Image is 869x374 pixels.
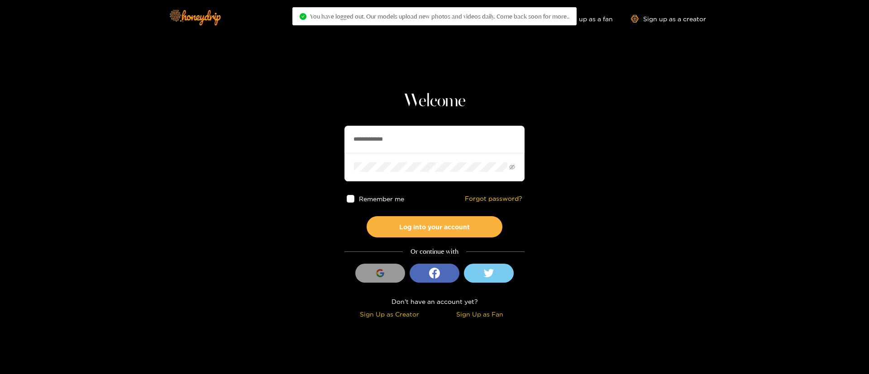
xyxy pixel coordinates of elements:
div: Sign Up as Creator [347,309,432,319]
span: check-circle [300,13,306,20]
div: Or continue with [344,246,525,257]
div: Don't have an account yet? [344,296,525,307]
span: Remember me [359,195,404,202]
a: Sign up as a creator [631,15,706,23]
a: Forgot password? [465,195,522,203]
h1: Welcome [344,90,525,112]
a: Sign up as a fan [551,15,613,23]
div: Sign Up as Fan [437,309,522,319]
button: Log into your account [367,216,502,237]
span: eye-invisible [509,164,515,170]
span: You have logged out. Our models upload new photos and videos daily. Come back soon for more.. [310,13,569,20]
